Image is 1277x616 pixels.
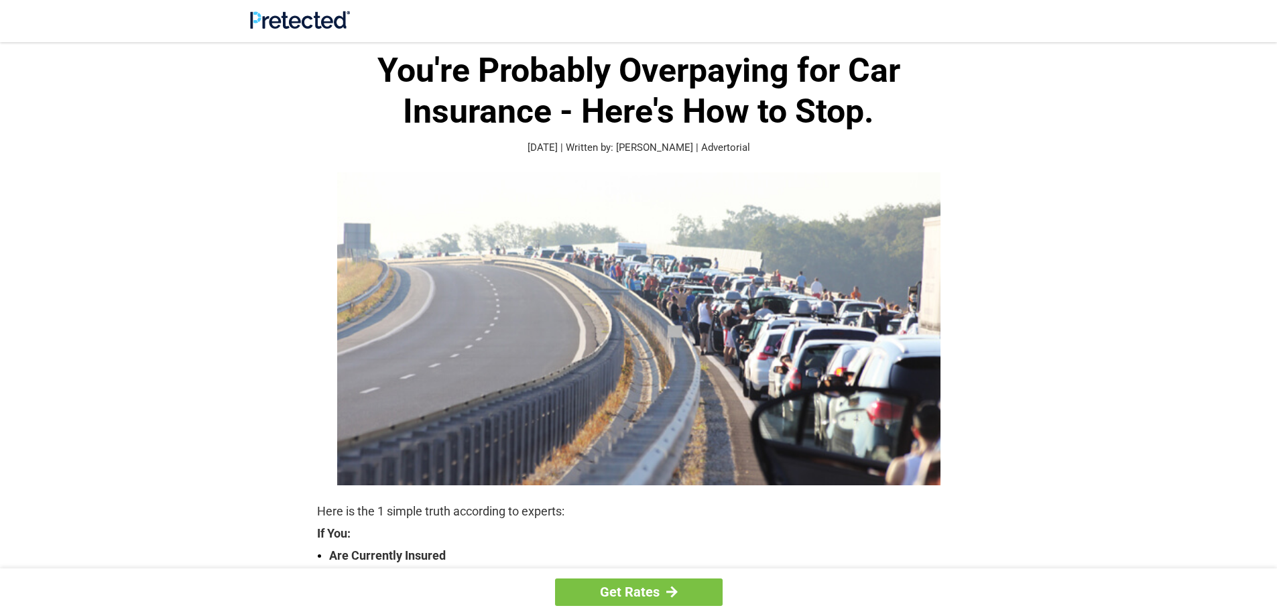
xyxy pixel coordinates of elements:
a: Get Rates [555,578,723,606]
img: Site Logo [250,11,350,29]
strong: Are Currently Insured [329,546,961,565]
a: Site Logo [250,19,350,32]
p: Here is the 1 simple truth according to experts: [317,502,961,521]
strong: If You: [317,528,961,540]
h1: You're Probably Overpaying for Car Insurance - Here's How to Stop. [317,50,961,132]
strong: Are Over The Age Of [DEMOGRAPHIC_DATA] [329,565,961,584]
p: [DATE] | Written by: [PERSON_NAME] | Advertorial [317,140,961,156]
